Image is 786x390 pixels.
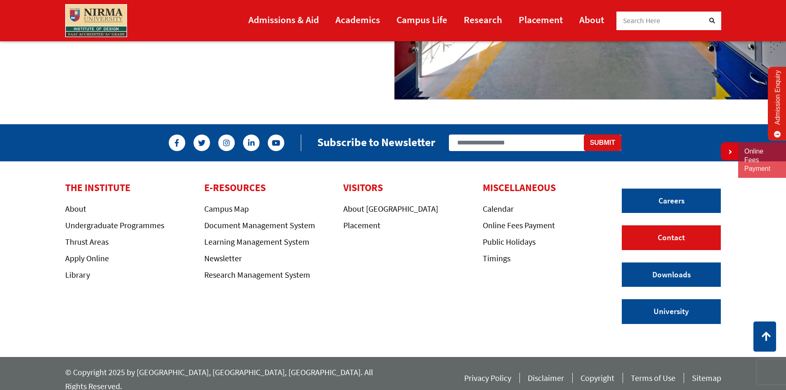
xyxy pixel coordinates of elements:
[622,225,721,250] a: Contact
[343,203,438,214] a: About [GEOGRAPHIC_DATA]
[248,10,319,29] a: Admissions & Aid
[65,4,127,37] img: main_logo
[483,253,510,263] a: Timings
[204,236,309,247] a: Learning Management System
[483,220,555,230] a: Online Fees Payment
[65,220,164,230] a: Undergraduate Programmes
[65,253,109,263] a: Apply Online
[622,299,721,324] a: University
[464,10,502,29] a: Research
[579,10,604,29] a: About
[397,10,447,29] a: Campus Life
[317,135,435,149] h2: Subscribe to Newsletter
[343,220,380,230] a: Placement
[581,373,614,386] a: Copyright
[584,135,621,151] button: Submit
[528,373,564,386] a: Disclaimer
[464,373,511,386] a: Privacy Policy
[204,203,249,214] a: Campus Map
[744,147,780,173] a: Online Fees Payment
[204,269,310,280] a: Research Management System
[204,253,242,263] a: Newsletter
[622,189,721,213] a: Careers
[631,373,675,386] a: Terms of Use
[65,236,109,247] a: Thrust Areas
[65,203,86,214] a: About
[483,203,514,214] a: Calendar
[623,16,661,25] span: Search Here
[335,10,380,29] a: Academics
[622,262,721,287] a: Downloads
[519,10,563,29] a: Placement
[204,220,315,230] a: Document Management System
[692,373,721,386] a: Sitemap
[65,269,90,280] a: Library
[483,236,536,247] a: Public Holidays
